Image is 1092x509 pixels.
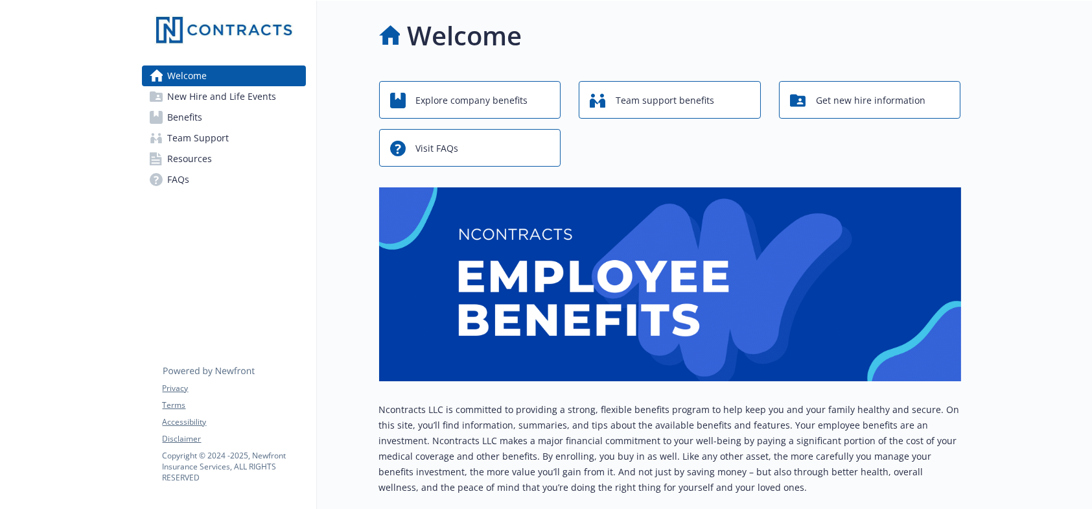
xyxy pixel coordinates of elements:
button: Explore company benefits [379,81,561,119]
a: Accessibility [163,416,305,428]
a: New Hire and Life Events [142,86,306,107]
span: Welcome [168,65,207,86]
p: Copyright © 2024 - 2025 , Newfront Insurance Services, ALL RIGHTS RESERVED [163,450,305,483]
a: Welcome [142,65,306,86]
span: New Hire and Life Events [168,86,277,107]
span: Team Support [168,128,229,148]
a: Disclaimer [163,433,305,445]
span: Resources [168,148,213,169]
span: Team support benefits [616,88,714,113]
p: Ncontracts LLC is committed to providing a strong, flexible benefits program to help keep you and... [379,402,961,495]
a: Benefits [142,107,306,128]
span: Explore company benefits [416,88,528,113]
button: Get new hire information [779,81,961,119]
button: Visit FAQs [379,129,561,167]
a: Team Support [142,128,306,148]
a: Privacy [163,383,305,394]
img: overview page banner [379,187,961,381]
a: Terms [163,399,305,411]
span: Visit FAQs [416,136,459,161]
button: Team support benefits [579,81,761,119]
a: Resources [142,148,306,169]
span: FAQs [168,169,190,190]
span: Benefits [168,107,203,128]
h1: Welcome [408,16,522,55]
span: Get new hire information [816,88,925,113]
a: FAQs [142,169,306,190]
